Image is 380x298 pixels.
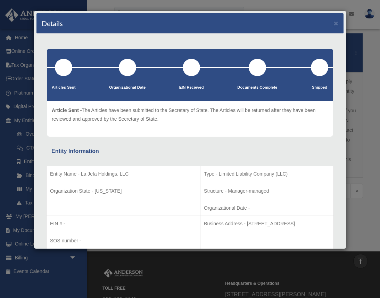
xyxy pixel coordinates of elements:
[109,84,146,91] p: Organizational Date
[50,236,197,245] p: SOS number -
[334,19,338,27] button: ×
[50,187,197,195] p: Organization State - [US_STATE]
[237,84,277,91] p: Documents Complete
[50,219,197,228] p: EIN # -
[52,107,82,113] span: Article Sent -
[204,170,330,178] p: Type - Limited Liability Company (LLC)
[52,84,75,91] p: Articles Sent
[204,187,330,195] p: Structure - Manager-managed
[51,146,329,156] div: Entity Information
[42,18,63,28] h4: Details
[204,204,330,212] p: Organizational Date -
[179,84,204,91] p: EIN Recieved
[204,219,330,228] p: Business Address - [STREET_ADDRESS]
[52,106,328,123] p: The Articles have been submitted to the Secretary of State. The Articles will be returned after t...
[311,84,328,91] p: Shipped
[50,170,197,178] p: Entity Name - La Jefa Holdings, LLC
